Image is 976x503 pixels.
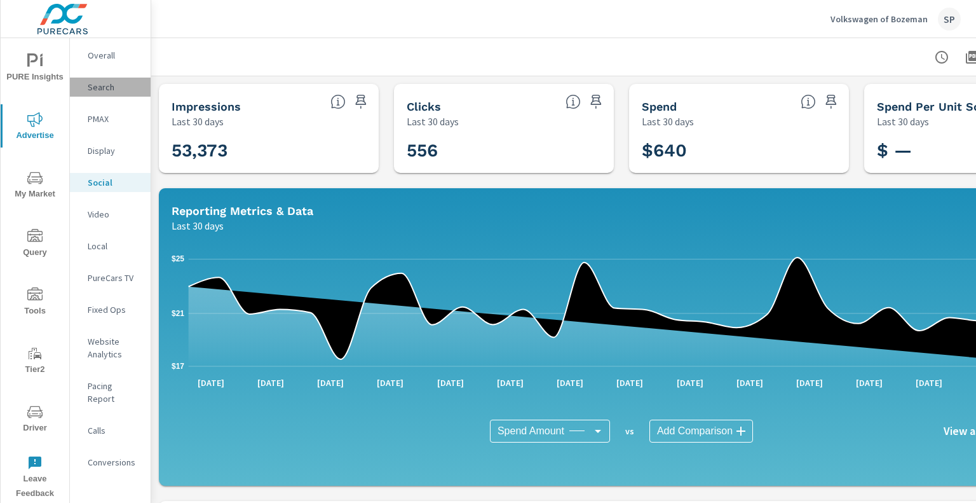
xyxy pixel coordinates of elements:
[172,254,184,263] text: $25
[907,376,951,389] p: [DATE]
[88,272,140,284] p: PureCars TV
[548,376,592,389] p: [DATE]
[70,78,151,97] div: Search
[566,94,581,109] span: The number of times an ad was clicked by a consumer.
[70,205,151,224] div: Video
[407,114,459,129] p: Last 30 days
[4,404,65,436] span: Driver
[172,100,241,113] h5: Impressions
[70,237,151,256] div: Local
[4,287,65,319] span: Tools
[172,204,313,217] h5: Reporting Metrics & Data
[351,92,371,112] span: Save this to your personalized report
[70,300,151,319] div: Fixed Ops
[88,176,140,189] p: Social
[88,380,140,405] p: Pacing Report
[607,376,652,389] p: [DATE]
[728,376,772,389] p: [DATE]
[610,425,649,437] p: vs
[821,92,841,112] span: Save this to your personalized report
[642,100,677,113] h5: Spend
[70,46,151,65] div: Overall
[4,170,65,202] span: My Market
[830,13,928,25] p: Volkswagen of Bozeman
[172,140,366,162] h3: 53,373
[657,425,733,438] span: Add Comparison
[70,109,151,128] div: PMAX
[172,218,224,233] p: Last 30 days
[938,8,961,31] div: SP
[787,376,832,389] p: [DATE]
[70,421,151,440] div: Calls
[428,376,473,389] p: [DATE]
[642,114,694,129] p: Last 30 days
[70,141,151,160] div: Display
[847,376,891,389] p: [DATE]
[88,424,140,437] p: Calls
[407,140,601,162] h3: 556
[88,113,140,125] p: PMAX
[70,332,151,364] div: Website Analytics
[308,376,353,389] p: [DATE]
[88,303,140,316] p: Fixed Ops
[172,114,224,129] p: Last 30 days
[368,376,412,389] p: [DATE]
[88,208,140,221] p: Video
[4,229,65,260] span: Query
[88,240,140,252] p: Local
[88,144,140,157] p: Display
[330,94,346,109] span: The number of times an ad was shown on your behalf.
[172,362,184,371] text: $17
[668,376,712,389] p: [DATE]
[70,376,151,408] div: Pacing Report
[70,268,151,287] div: PureCars TV
[801,94,816,109] span: The amount of money spent on advertising during the period.
[4,455,65,501] span: Leave Feedback
[70,173,151,192] div: Social
[4,346,65,377] span: Tier2
[586,92,606,112] span: Save this to your personalized report
[4,112,65,143] span: Advertise
[642,140,836,162] h3: $640
[488,376,532,389] p: [DATE]
[877,114,929,129] p: Last 30 days
[88,49,140,62] p: Overall
[4,53,65,85] span: PURE Insights
[70,453,151,472] div: Conversions
[498,425,564,438] span: Spend Amount
[189,376,233,389] p: [DATE]
[649,420,753,443] div: Add Comparison
[88,335,140,361] p: Website Analytics
[88,456,140,469] p: Conversions
[407,100,441,113] h5: Clicks
[248,376,293,389] p: [DATE]
[88,81,140,93] p: Search
[172,309,184,318] text: $21
[490,420,610,443] div: Spend Amount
